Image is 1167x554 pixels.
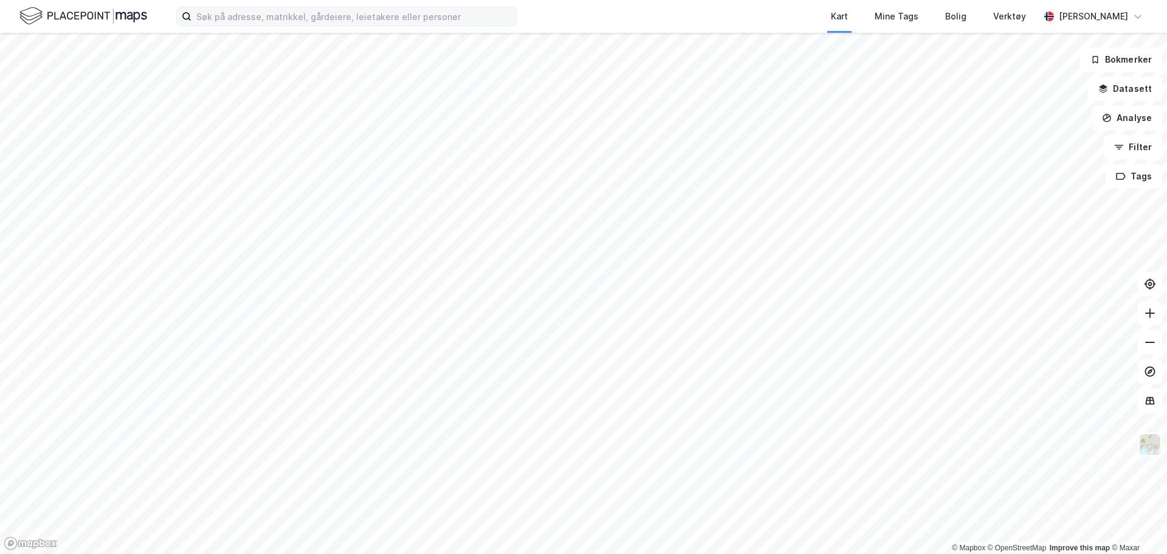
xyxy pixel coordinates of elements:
[945,9,966,24] div: Bolig
[1088,77,1162,101] button: Datasett
[1080,47,1162,72] button: Bokmerker
[19,5,147,27] img: logo.f888ab2527a4732fd821a326f86c7f29.svg
[875,9,918,24] div: Mine Tags
[1104,135,1162,159] button: Filter
[4,536,57,550] a: Mapbox homepage
[1106,164,1162,189] button: Tags
[1092,106,1162,130] button: Analyse
[191,7,516,26] input: Søk på adresse, matrikkel, gårdeiere, leietakere eller personer
[993,9,1026,24] div: Verktøy
[831,9,848,24] div: Kart
[1138,433,1162,456] img: Z
[988,544,1047,552] a: OpenStreetMap
[1106,496,1167,554] div: Kontrollprogram for chat
[1059,9,1128,24] div: [PERSON_NAME]
[1106,496,1167,554] iframe: Chat Widget
[1050,544,1110,552] a: Improve this map
[952,544,985,552] a: Mapbox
